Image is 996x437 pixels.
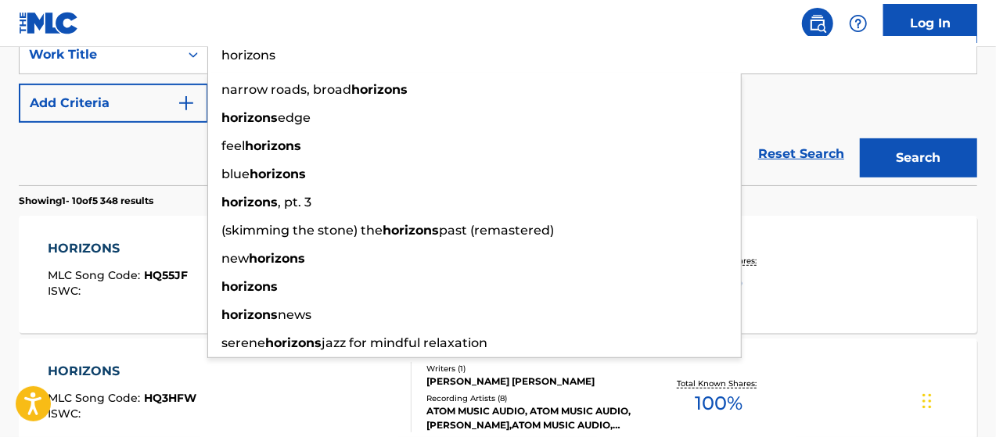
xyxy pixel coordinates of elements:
[48,391,144,405] span: MLC Song Code :
[144,391,196,405] span: HQ3HFW
[439,223,554,238] span: past (remastered)
[221,167,250,181] span: blue
[696,389,743,417] span: 100 %
[245,138,301,153] strong: horizons
[48,239,188,258] div: HORIZONS
[29,45,170,64] div: Work Title
[221,307,278,322] strong: horizons
[750,137,852,171] a: Reset Search
[322,335,487,350] span: jazz for mindful relaxation
[221,110,278,125] strong: horizons
[426,374,639,389] div: [PERSON_NAME] [PERSON_NAME]
[426,363,639,374] div: Writers ( 1 )
[221,138,245,153] span: feel
[860,138,977,177] button: Search
[48,284,84,298] span: ISWC :
[19,194,153,208] p: Showing 1 - 10 of 5 348 results
[19,84,208,123] button: Add Criteria
[278,307,311,322] span: news
[221,335,265,350] span: serene
[849,14,868,33] img: help
[19,35,977,185] form: Search Form
[144,268,188,282] span: HQ55JF
[351,82,408,97] strong: horizons
[426,404,639,432] div: ATOM MUSIC AUDIO, ATOM MUSIC AUDIO, [PERSON_NAME],ATOM MUSIC AUDIO, ATOM MUSIC AUDIO, ATOM MUSIC ...
[278,195,311,210] span: , pt. 3
[19,216,977,333] a: HORIZONSMLC Song Code:HQ55JFISWC:Writers (2)[PERSON_NAME] ANGE [PERSON_NAME]Recording Artists (1)...
[221,223,383,238] span: (skimming the stone) the
[48,407,84,421] span: ISWC :
[221,195,278,210] strong: horizons
[250,167,306,181] strong: horizons
[177,94,196,113] img: 9d2ae6d4665cec9f34b9.svg
[883,4,977,43] a: Log In
[249,251,305,266] strong: horizons
[922,378,932,424] div: Перетащить
[278,110,311,125] span: edge
[221,82,351,97] span: narrow roads, broad
[678,378,761,389] p: Total Known Shares:
[383,223,439,238] strong: horizons
[843,8,874,39] div: Help
[221,279,278,294] strong: horizons
[808,14,827,33] img: search
[918,362,996,437] div: Виджет чата
[19,12,79,34] img: MLC Logo
[802,8,833,39] a: Public Search
[426,392,639,404] div: Recording Artists ( 8 )
[265,335,322,350] strong: horizons
[221,251,249,266] span: new
[48,362,196,381] div: HORIZONS
[918,362,996,437] iframe: Chat Widget
[48,268,144,282] span: MLC Song Code :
